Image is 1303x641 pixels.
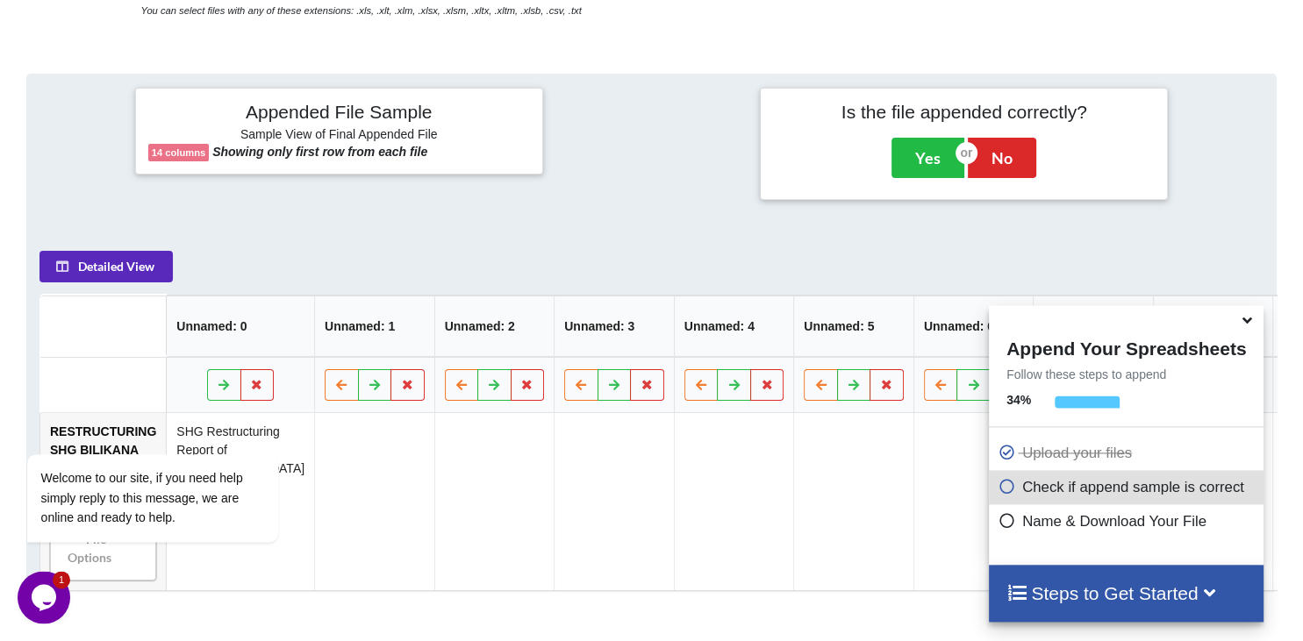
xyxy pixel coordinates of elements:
[793,296,913,357] th: Unnamed: 5
[212,145,427,159] b: Showing only first row from each file
[554,296,674,357] th: Unnamed: 3
[989,333,1264,360] h4: Append Your Spreadsheets
[674,296,794,357] th: Unnamed: 4
[148,101,530,125] h4: Appended File Sample
[141,5,582,16] i: You can select files with any of these extensions: .xls, .xlt, .xlm, .xlsx, .xlsm, .xltx, .xltm, ...
[18,355,333,562] iframe: chat widget
[152,147,206,158] b: 14 columns
[1033,296,1153,357] th: Unnamed: 7
[998,476,1259,498] p: Check if append sample is correct
[1153,296,1273,357] th: Unnamed: 8
[891,138,964,178] button: Yes
[39,251,173,282] button: Detailed View
[148,127,530,145] h6: Sample View of Final Appended File
[314,296,434,357] th: Unnamed: 1
[989,366,1264,383] p: Follow these steps to append
[434,296,555,357] th: Unnamed: 2
[1006,582,1246,604] h4: Steps to Get Started
[998,442,1259,464] p: Upload your files
[166,296,314,357] th: Unnamed: 0
[998,510,1259,532] p: Name & Download Your File
[1006,393,1031,407] b: 34 %
[913,296,1034,357] th: Unnamed: 6
[18,571,74,623] iframe: chat widget
[968,138,1036,178] button: No
[773,101,1155,123] h4: Is the file appended correctly?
